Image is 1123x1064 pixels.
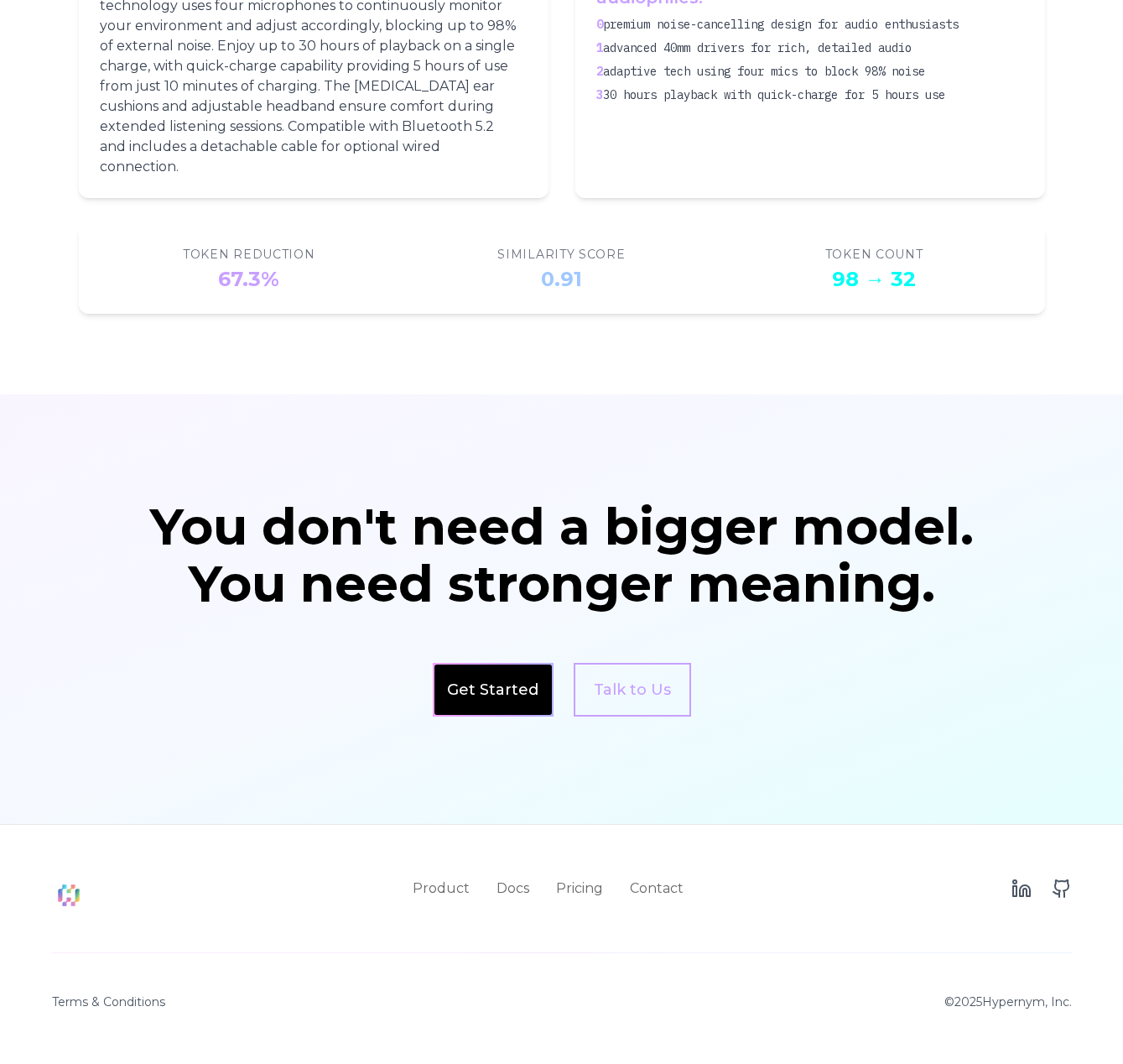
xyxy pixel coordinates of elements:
[596,40,603,55] span: 1
[596,87,603,102] span: 3
[133,502,991,552] div: You don't need a bigger model.
[944,994,1072,1010] p: © 2025 Hypernym, Inc.
[541,266,582,293] div: 0.91
[596,64,603,79] span: 2
[556,879,603,899] a: Pricing
[133,559,991,609] div: You need stronger meaning.
[497,246,625,263] div: Similarity Score
[603,87,945,102] span: 30 hours playback with quick-charge for 5 hours use
[218,266,279,293] div: 67.3%
[603,17,959,32] span: premium noise-cancelling design for audio enthusiasts
[497,879,529,899] a: Docs
[413,879,470,899] a: Product
[574,663,691,717] a: Talk to Us
[825,246,923,263] div: Token Count
[447,678,538,702] a: Get Started
[603,64,925,79] span: adaptive tech using four mics to block 98% noise
[52,994,165,1010] a: Terms & Conditions
[52,879,86,912] img: Hypernym Logo
[183,246,315,263] div: Token Reduction
[832,266,916,293] div: 98 → 32
[630,879,684,899] a: Contact
[603,40,912,55] span: advanced 40mm drivers for rich, detailed audio
[596,17,603,32] span: 0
